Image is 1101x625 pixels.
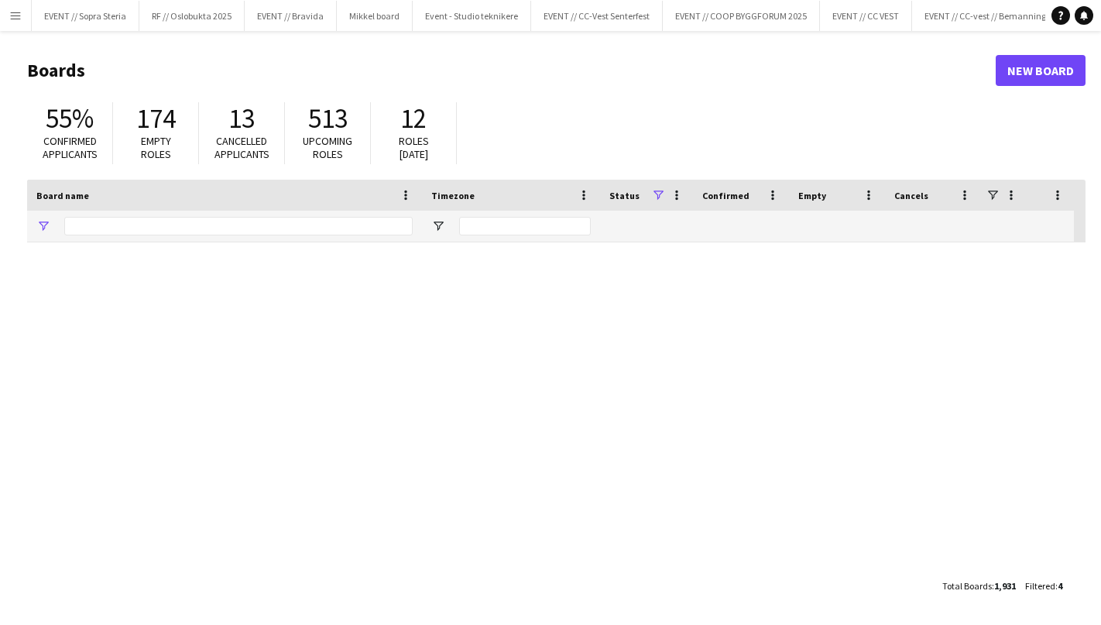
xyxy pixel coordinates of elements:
input: Board name Filter Input [64,217,413,235]
button: Open Filter Menu [36,219,50,233]
button: EVENT // CC-vest // Bemanning [912,1,1059,31]
span: Empty roles [141,134,171,161]
span: Total Boards [942,580,992,592]
span: Upcoming roles [303,134,352,161]
span: Confirmed applicants [43,134,98,161]
span: Roles [DATE] [399,134,429,161]
button: EVENT // CC-Vest Senterfest [531,1,663,31]
span: 12 [400,101,427,136]
span: 513 [308,101,348,136]
button: EVENT // COOP BYGGFORUM 2025 [663,1,820,31]
span: Cancels [894,190,928,201]
button: EVENT // Sopra Steria [32,1,139,31]
span: 4 [1058,580,1062,592]
span: 13 [228,101,255,136]
input: Timezone Filter Input [459,217,591,235]
div: : [942,571,1016,601]
button: Open Filter Menu [431,219,445,233]
span: 1,931 [994,580,1016,592]
a: New Board [996,55,1086,86]
button: RF // Oslobukta 2025 [139,1,245,31]
button: Event - Studio teknikere [413,1,531,31]
h1: Boards [27,59,996,82]
button: Mikkel board [337,1,413,31]
span: 174 [136,101,176,136]
span: Confirmed [702,190,749,201]
button: EVENT // CC VEST [820,1,912,31]
span: Filtered [1025,580,1055,592]
div: : [1025,571,1062,601]
span: Timezone [431,190,475,201]
span: 55% [46,101,94,136]
span: Cancelled applicants [214,134,269,161]
span: Status [609,190,640,201]
button: EVENT // Bravida [245,1,337,31]
span: Empty [798,190,826,201]
span: Board name [36,190,89,201]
